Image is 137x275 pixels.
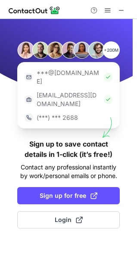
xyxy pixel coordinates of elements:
p: [EMAIL_ADDRESS][DOMAIN_NAME] [37,91,100,108]
img: Person #6 [88,41,105,59]
span: Sign up for free [40,191,97,200]
img: Person #2 [32,41,49,59]
img: https://contactout.com/extension/app/static/media/login-email-icon.f64bce713bb5cd1896fef81aa7b14a... [25,73,33,81]
button: Login [17,211,120,228]
button: Sign up for free [17,187,120,204]
img: ContactOut v5.3.10 [9,5,60,16]
p: Contact any professional instantly by work/personal emails or phone. [17,163,120,180]
img: Person #1 [17,41,34,59]
img: Check Icon [104,73,112,81]
img: Person #3 [47,41,64,59]
span: Login [55,216,83,224]
p: ***@[DOMAIN_NAME] [37,69,100,86]
img: Person #4 [61,41,78,59]
img: Person #5 [73,41,90,59]
img: https://contactout.com/extension/app/static/media/login-phone-icon.bacfcb865e29de816d437549d7f4cb... [25,113,33,122]
img: https://contactout.com/extension/app/static/media/login-work-icon.638a5007170bc45168077fde17b29a1... [25,95,33,104]
h1: Sign up to save contact details in 1-click (it’s free!) [17,139,120,159]
img: Check Icon [104,95,112,104]
p: +200M [103,41,120,59]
